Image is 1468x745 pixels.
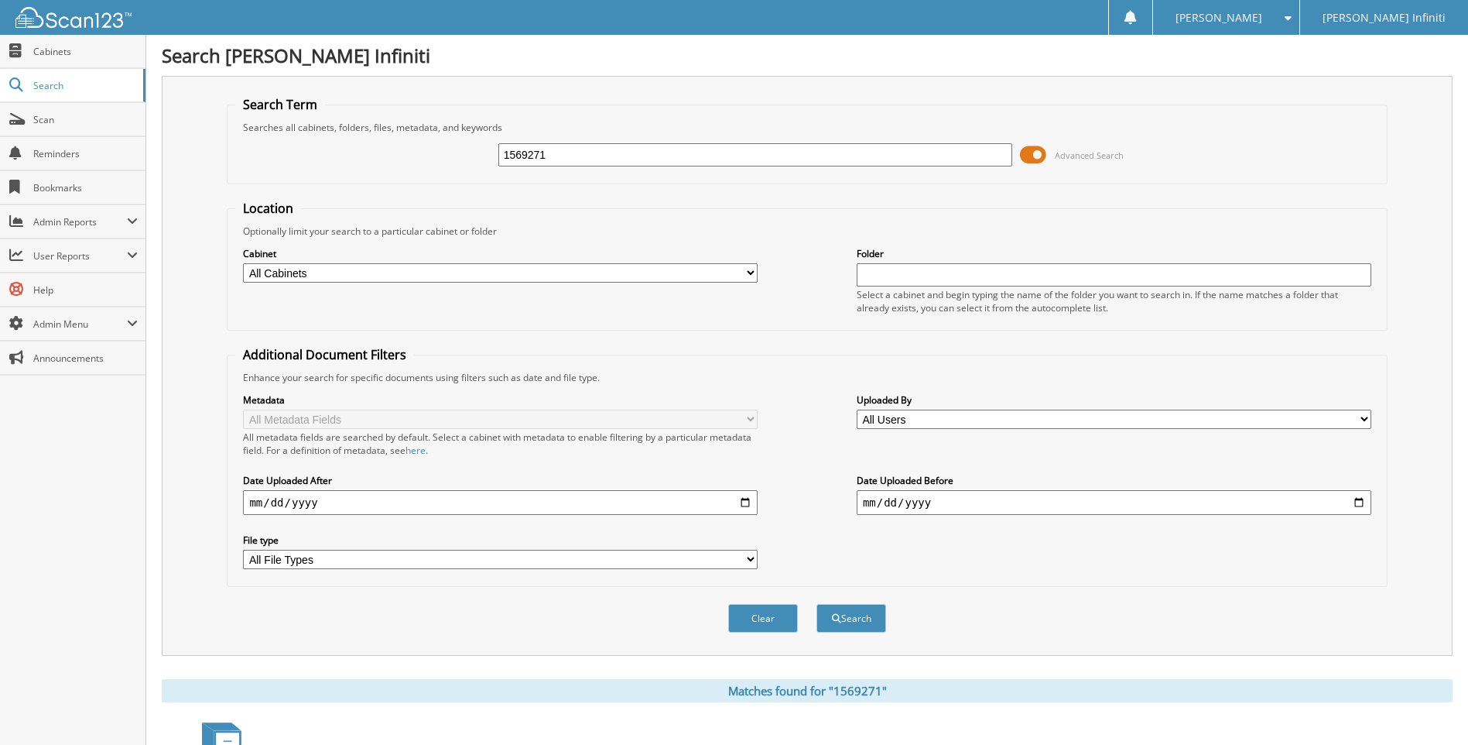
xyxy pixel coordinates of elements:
[235,346,414,363] legend: Additional Document Filters
[243,247,758,260] label: Cabinet
[243,393,758,407] label: Metadata
[33,283,138,297] span: Help
[1055,149,1124,161] span: Advanced Search
[235,371,1378,384] div: Enhance your search for specific documents using filters such as date and file type.
[243,431,758,457] div: All metadata fields are searched by default. Select a cabinet with metadata to enable filtering b...
[857,474,1371,487] label: Date Uploaded Before
[728,604,798,633] button: Clear
[1323,13,1446,22] span: [PERSON_NAME] Infiniti
[33,45,138,58] span: Cabinets
[857,288,1371,314] div: Select a cabinet and begin typing the name of the folder you want to search in. If the name match...
[33,318,127,331] span: Admin Menu
[235,96,325,113] legend: Search Term
[33,113,138,126] span: Scan
[162,679,1453,702] div: Matches found for "1569271"
[15,7,132,28] img: scan123-logo-white.svg
[1175,13,1262,22] span: [PERSON_NAME]
[235,225,1378,238] div: Optionally limit your search to a particular cabinet or folder
[162,43,1453,68] h1: Search [PERSON_NAME] Infiniti
[33,79,135,92] span: Search
[857,247,1371,260] label: Folder
[235,121,1378,134] div: Searches all cabinets, folders, files, metadata, and keywords
[33,215,127,228] span: Admin Reports
[857,393,1371,407] label: Uploaded By
[33,181,138,194] span: Bookmarks
[405,444,426,457] a: here
[33,249,127,263] span: User Reports
[235,200,301,217] legend: Location
[857,490,1371,515] input: end
[243,474,758,487] label: Date Uploaded After
[243,490,758,515] input: start
[243,534,758,547] label: File type
[33,352,138,365] span: Announcements
[816,604,886,633] button: Search
[33,147,138,160] span: Reminders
